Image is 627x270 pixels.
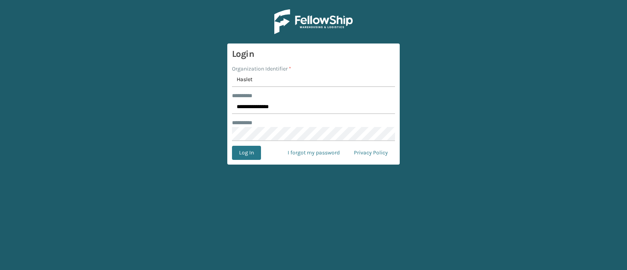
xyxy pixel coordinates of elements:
[232,146,261,160] button: Log In
[232,65,291,73] label: Organization Identifier
[232,48,395,60] h3: Login
[347,146,395,160] a: Privacy Policy
[281,146,347,160] a: I forgot my password
[274,9,353,34] img: Logo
